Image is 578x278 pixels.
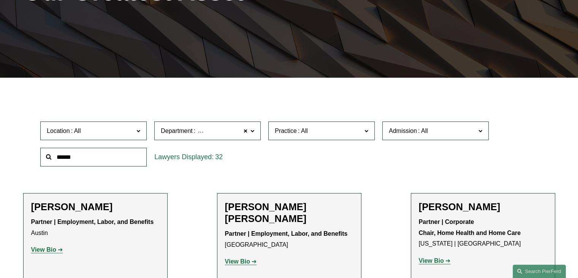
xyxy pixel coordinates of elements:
[389,128,417,134] span: Admission
[215,153,223,161] span: 32
[47,128,70,134] span: Location
[513,265,566,278] a: Search this site
[31,246,63,253] a: View Bio
[419,257,451,264] a: View Bio
[225,230,348,237] strong: Partner | Employment, Labor, and Benefits
[419,201,547,213] h2: [PERSON_NAME]
[225,228,353,251] p: [GEOGRAPHIC_DATA]
[419,257,444,264] strong: View Bio
[196,126,286,136] span: Employment, Labor, and Benefits
[225,201,353,225] h2: [PERSON_NAME] [PERSON_NAME]
[419,230,521,236] strong: Chair, Home Health and Home Care
[225,258,257,265] a: View Bio
[419,217,547,249] p: [US_STATE] | [GEOGRAPHIC_DATA]
[419,219,474,225] strong: Partner | Corporate
[161,128,193,134] span: Department
[31,217,160,239] p: Austin
[275,128,297,134] span: Practice
[31,219,154,225] strong: Partner | Employment, Labor, and Benefits
[225,258,250,265] strong: View Bio
[31,246,56,253] strong: View Bio
[31,201,160,213] h2: [PERSON_NAME]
